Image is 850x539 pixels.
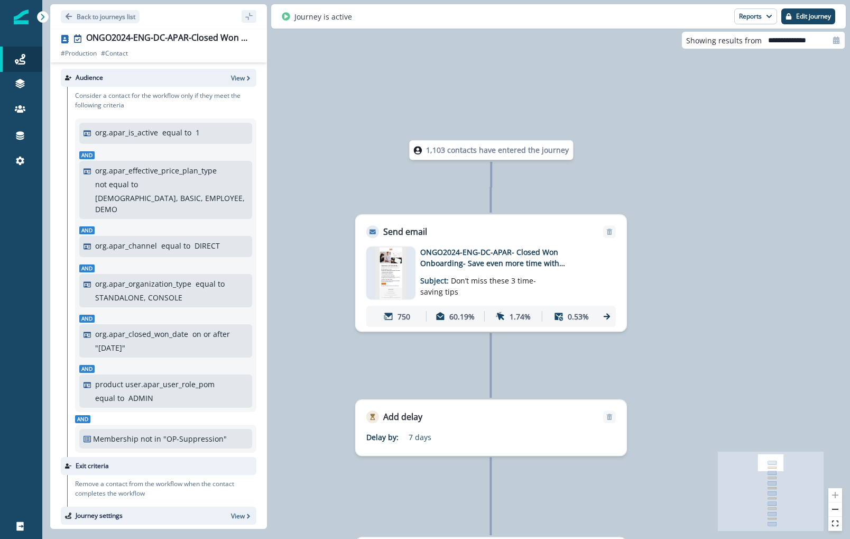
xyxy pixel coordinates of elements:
[355,214,627,332] div: Send emailRemoveemail asset unavailableONGO2024-ENG-DC-APAR- Closed Won Onboarding- Save even mor...
[95,127,158,138] p: org.apar_is_active
[420,246,589,269] p: ONGO2024-ENG-DC-APAR- Closed Won Onboarding- Save even more time with [PERSON_NAME]
[75,479,256,498] p: Remove a contact from the workflow when the contact completes the workflow
[196,127,200,138] p: 1
[95,379,215,390] p: product user.apar_user_role_pom
[93,433,138,444] p: Membership
[95,165,217,176] p: org.apar_effective_price_plan_type
[95,292,182,303] p: STANDALONE, CONSOLE
[163,433,234,444] p: "OP-Suppression"
[195,240,220,251] p: DIRECT
[101,49,128,58] p: # Contact
[76,461,109,471] p: Exit criteria
[828,517,842,531] button: fit view
[95,240,157,251] p: org.apar_channel
[75,91,256,110] p: Consider a contact for the workflow only if they meet the following criteria
[383,225,427,238] p: Send email
[95,278,191,289] p: org.apar_organization_type
[294,11,352,22] p: Journey is active
[14,10,29,24] img: Inflection
[75,415,90,423] span: And
[77,12,135,21] p: Back to journeys list
[686,35,762,46] p: Showing results from
[420,276,536,297] span: Don’t miss these 3 time-saving tips
[79,315,95,323] span: And
[162,127,191,138] p: equal to
[242,10,256,23] button: sidebar collapse toggle
[366,432,409,443] p: Delay by:
[383,410,422,423] p: Add delay
[398,311,410,322] p: 750
[61,49,97,58] p: # Production
[231,74,245,83] p: View
[95,342,125,353] p: " [DATE] "
[95,179,138,190] p: not equal to
[449,311,475,322] p: 60.19%
[375,246,406,299] img: email asset unavailable
[128,392,153,404] p: ADMIN
[141,433,161,444] p: not in
[231,511,252,520] button: View
[231,74,252,83] button: View
[196,278,225,289] p: equal to
[95,392,124,404] p: equal to
[568,311,589,322] p: 0.53%
[76,511,123,520] p: Journey settings
[61,10,140,23] button: Go back
[409,432,541,443] p: 7 days
[390,140,593,160] div: 1,103 contacts have entered the journey
[79,226,95,234] span: And
[420,269,552,297] p: Subject:
[79,151,95,159] span: And
[76,73,103,83] p: Audience
[161,240,190,251] p: equal to
[426,144,569,156] p: 1,103 contacts have entered the journey
[79,264,95,272] span: And
[95,328,188,340] p: org.apar_closed_won_date
[192,328,230,340] p: on or after
[734,8,777,24] button: Reports
[95,193,245,215] p: [DEMOGRAPHIC_DATA], BASIC, EMPLOYEE, DEMO
[355,399,627,456] div: Add delayRemoveDelay by:7 days
[781,8,835,24] button: Edit journey
[79,365,95,373] span: And
[231,511,245,520] p: View
[796,13,831,20] p: Edit journey
[86,33,252,44] div: ONGO2024-ENG-DC-APAR-Closed Won Onboarding
[510,311,531,322] p: 1.74%
[828,503,842,517] button: zoom out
